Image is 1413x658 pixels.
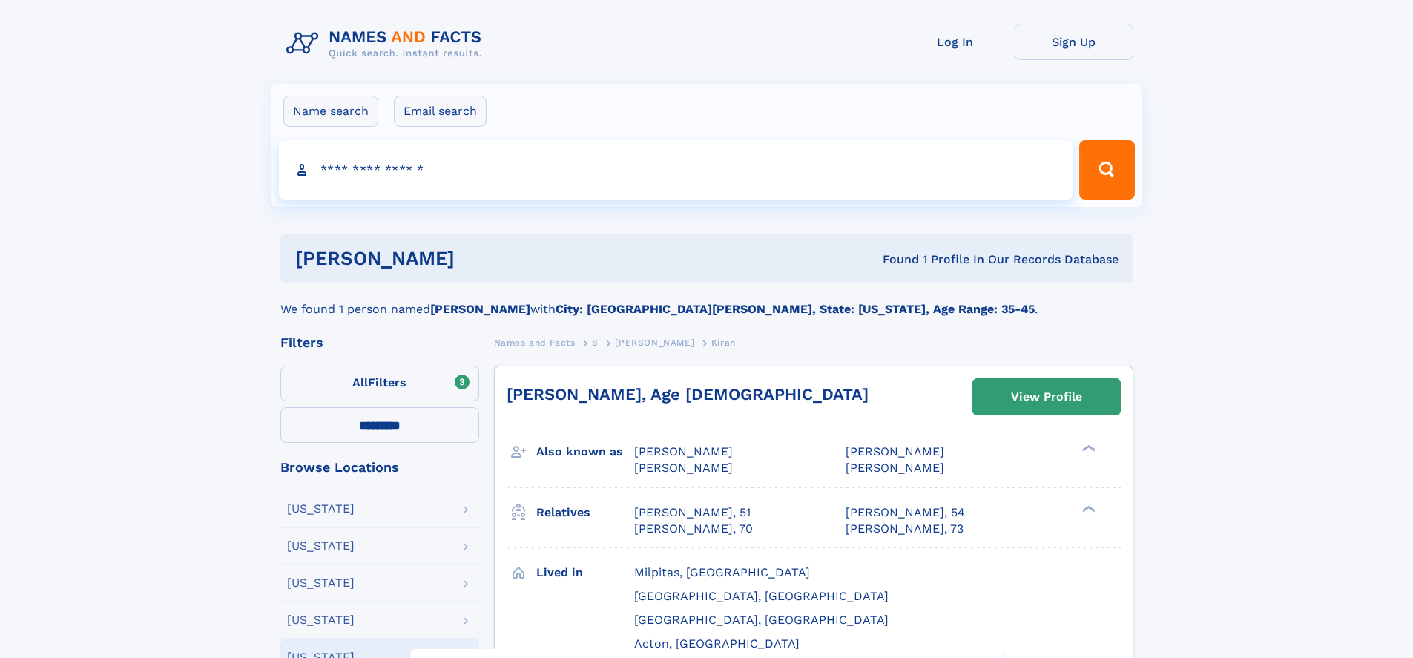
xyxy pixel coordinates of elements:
[352,375,368,389] span: All
[634,521,753,537] a: [PERSON_NAME], 70
[280,336,479,349] div: Filters
[846,504,965,521] a: [PERSON_NAME], 54
[1079,140,1134,200] button: Search Button
[556,302,1035,316] b: City: [GEOGRAPHIC_DATA][PERSON_NAME], State: [US_STATE], Age Range: 35-45
[634,461,733,475] span: [PERSON_NAME]
[973,379,1120,415] a: View Profile
[1011,380,1082,414] div: View Profile
[1078,444,1096,453] div: ❯
[280,283,1133,318] div: We found 1 person named with .
[536,500,634,525] h3: Relatives
[536,439,634,464] h3: Also known as
[287,614,355,626] div: [US_STATE]
[287,503,355,515] div: [US_STATE]
[280,24,494,64] img: Logo Names and Facts
[615,338,694,348] span: [PERSON_NAME]
[592,333,599,352] a: S
[634,444,733,458] span: [PERSON_NAME]
[896,24,1015,60] a: Log In
[280,461,479,474] div: Browse Locations
[846,444,944,458] span: [PERSON_NAME]
[287,577,355,589] div: [US_STATE]
[536,560,634,585] h3: Lived in
[283,96,378,127] label: Name search
[507,385,869,404] a: [PERSON_NAME], Age [DEMOGRAPHIC_DATA]
[634,636,800,651] span: Acton, [GEOGRAPHIC_DATA]
[494,333,576,352] a: Names and Facts
[615,333,694,352] a: [PERSON_NAME]
[634,589,889,603] span: [GEOGRAPHIC_DATA], [GEOGRAPHIC_DATA]
[430,302,530,316] b: [PERSON_NAME]
[1078,504,1096,513] div: ❯
[846,461,944,475] span: [PERSON_NAME]
[279,140,1073,200] input: search input
[592,338,599,348] span: S
[711,338,736,348] span: Kiran
[634,613,889,627] span: [GEOGRAPHIC_DATA], [GEOGRAPHIC_DATA]
[295,249,669,268] h1: [PERSON_NAME]
[394,96,487,127] label: Email search
[287,540,355,552] div: [US_STATE]
[668,251,1119,268] div: Found 1 Profile In Our Records Database
[634,565,810,579] span: Milpitas, [GEOGRAPHIC_DATA]
[280,366,479,401] label: Filters
[846,521,964,537] a: [PERSON_NAME], 73
[1015,24,1133,60] a: Sign Up
[634,504,751,521] a: [PERSON_NAME], 51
